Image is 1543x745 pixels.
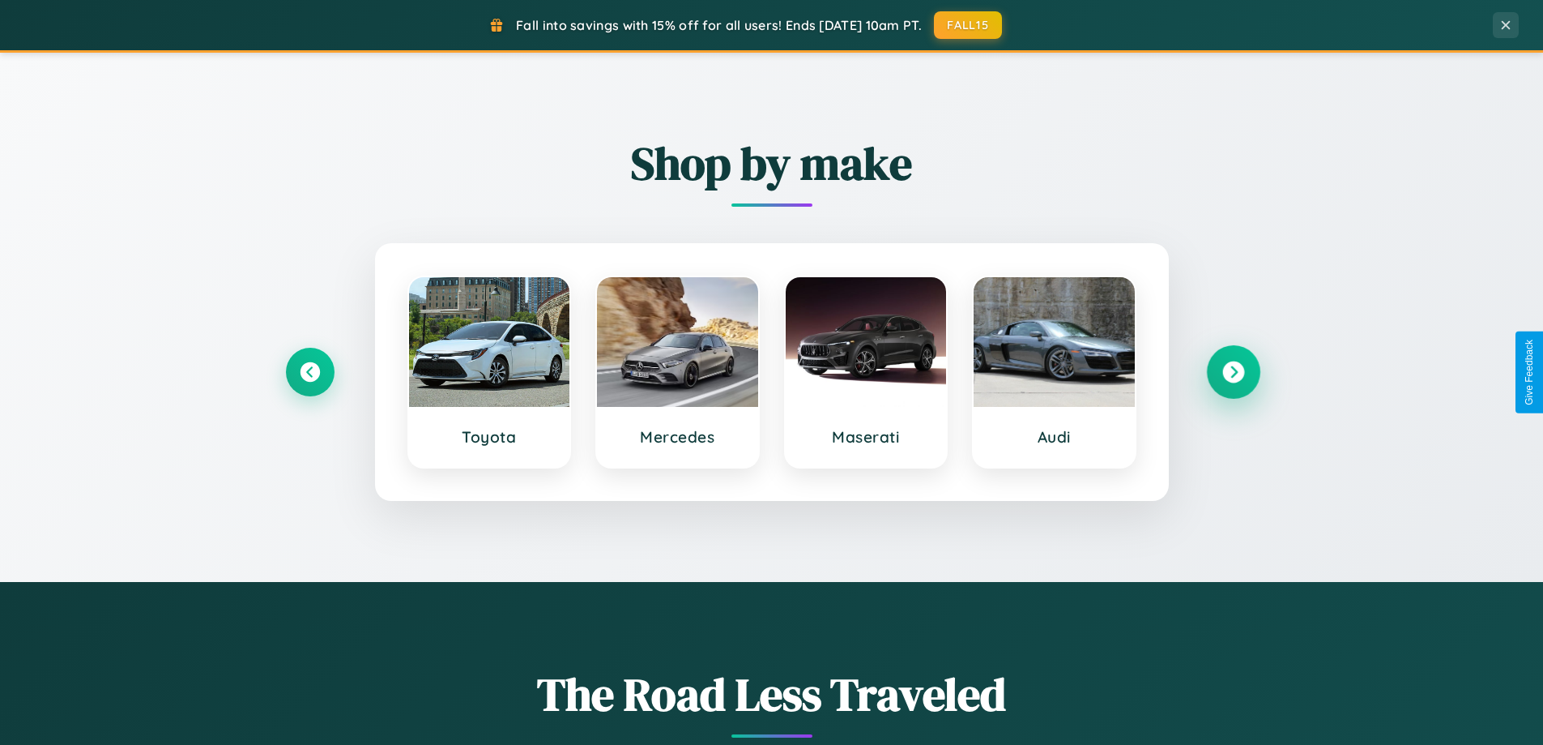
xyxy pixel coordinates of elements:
[425,427,554,447] h3: Toyota
[516,17,922,33] span: Fall into savings with 15% off for all users! Ends [DATE] 10am PT.
[613,427,742,447] h3: Mercedes
[934,11,1002,39] button: FALL15
[286,663,1258,726] h1: The Road Less Traveled
[286,132,1258,195] h2: Shop by make
[990,427,1119,447] h3: Audi
[1524,340,1535,405] div: Give Feedback
[802,427,931,447] h3: Maserati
